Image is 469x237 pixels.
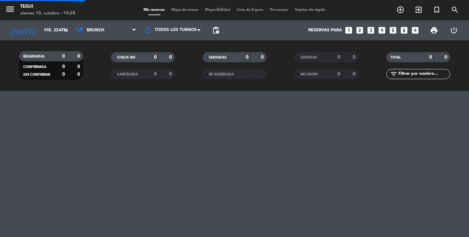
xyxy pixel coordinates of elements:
i: looks_one [344,26,353,35]
span: Reservas para [308,28,342,33]
strong: 0 [62,64,65,69]
i: add_circle_outline [396,6,404,14]
i: looks_3 [366,26,375,35]
i: turned_in_not [433,6,441,14]
span: Brunch [87,28,104,33]
i: looks_5 [389,26,397,35]
strong: 0 [77,64,81,69]
strong: 0 [154,72,157,76]
input: Filtrar por nombre... [398,70,450,78]
strong: 0 [338,55,340,60]
strong: 0 [62,54,65,59]
i: add_box [411,26,420,35]
span: SENTADAS [209,56,227,59]
strong: 0 [353,55,357,60]
strong: 0 [169,55,173,60]
strong: 0 [353,72,357,76]
strong: 0 [338,72,340,76]
span: RE AGENDADA [209,73,234,76]
span: CONFIRMADA [23,65,46,69]
div: LOG OUT [444,20,464,40]
strong: 0 [62,72,65,77]
span: NO SHOW [301,73,318,76]
strong: 0 [154,55,157,60]
span: Disponibilidad [202,8,234,12]
i: arrow_drop_down [63,26,71,34]
i: filter_list [390,70,398,78]
strong: 0 [169,72,173,76]
span: CHECK INS [117,56,135,59]
strong: 0 [261,55,265,60]
div: Tegui [20,3,75,10]
i: looks_6 [400,26,408,35]
i: looks_4 [378,26,386,35]
span: Tarjetas de regalo [291,8,329,12]
i: menu [5,4,15,14]
div: viernes 10. octubre - 14:28 [20,10,75,17]
i: search [451,6,459,14]
span: SIN CONFIRMAR [23,73,50,76]
strong: 0 [444,55,448,60]
span: CANCELADA [117,73,138,76]
button: menu [5,4,15,16]
span: RESERVADAS [23,55,45,58]
span: Pre-acceso [267,8,291,12]
i: exit_to_app [415,6,423,14]
span: SERVIDAS [301,56,317,59]
span: Mis reservas [140,8,168,12]
strong: 0 [77,54,81,59]
span: pending_actions [212,26,220,34]
strong: 0 [429,55,432,60]
span: print [430,26,438,34]
i: looks_two [355,26,364,35]
span: TOTAL [390,56,401,59]
span: Lista de Espera [234,8,267,12]
i: power_settings_new [450,26,458,34]
strong: 0 [246,55,248,60]
span: Mapa de mesas [168,8,202,12]
strong: 0 [77,72,81,77]
i: [DATE] [5,23,41,38]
